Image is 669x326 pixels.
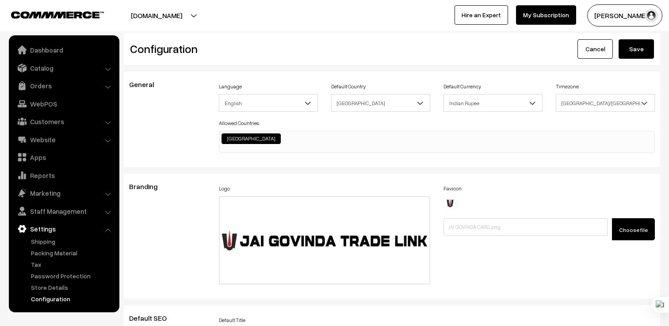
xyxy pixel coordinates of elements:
label: Allowed Countries [219,119,259,127]
a: Password Protection [29,271,116,281]
span: English [219,95,317,111]
h2: Configuration [130,42,386,56]
a: Shipping [29,237,116,246]
label: Logo [219,185,230,193]
label: Timezone [556,83,579,91]
input: JAI GOVINDA CARD..png [443,218,608,236]
a: Configuration [29,294,116,303]
span: India [332,95,430,111]
img: COMMMERCE [11,11,104,18]
a: Marketing [11,185,116,201]
a: Tax [29,260,116,269]
a: Settings [11,221,116,237]
label: Default Country [331,83,366,91]
button: [DOMAIN_NAME] [100,4,213,27]
span: Indian Rupee [444,95,542,111]
img: user [645,9,658,22]
span: India [331,94,430,112]
a: WebPOS [11,96,116,112]
a: Hire an Expert [455,5,508,25]
a: Dashboard [11,42,116,58]
a: Store Details [29,283,116,292]
a: Apps [11,149,116,165]
li: India [222,133,281,144]
span: Branding [129,182,168,191]
a: Cancel [577,39,613,59]
label: Default Title [219,316,245,324]
span: Asia/Kolkata [556,94,655,112]
a: Customers [11,114,116,129]
a: Reports [11,167,116,183]
span: English [219,94,318,112]
span: Indian Rupee [443,94,543,112]
button: Save [619,39,654,59]
span: Asia/Kolkata [556,95,654,111]
a: Staff Management [11,203,116,219]
label: Language [219,83,242,91]
a: Catalog [11,60,116,76]
a: Website [11,132,116,148]
a: My Subscription [516,5,576,25]
img: 17200095479028JAI-GOVINDA-CARD.png [443,196,457,209]
label: Default Currency [443,83,481,91]
span: General [129,80,164,89]
a: COMMMERCE [11,9,88,19]
span: Choose file [619,227,648,233]
button: [PERSON_NAME]… [587,4,662,27]
a: Orders [11,78,116,94]
label: Favicon [443,185,462,193]
a: Packing Material [29,248,116,258]
span: Default SEO [129,314,177,322]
